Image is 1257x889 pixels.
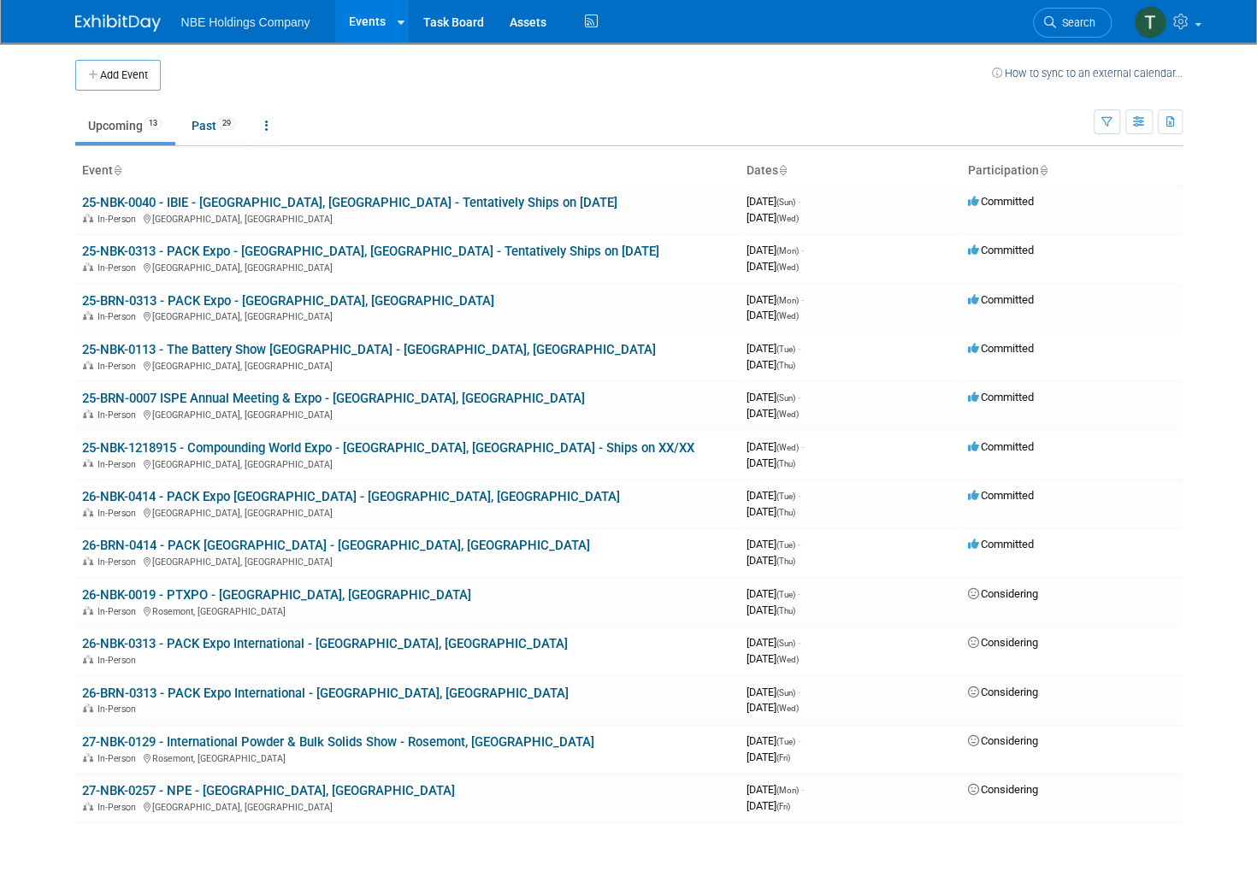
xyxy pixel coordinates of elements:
span: - [801,293,804,306]
span: - [798,538,800,550]
span: (Mon) [776,296,799,305]
span: In-Person [97,655,141,666]
a: How to sync to an external calendar... [992,67,1183,79]
th: Participation [961,156,1183,185]
span: Committed [968,489,1034,502]
span: [DATE] [747,783,804,796]
span: (Tue) [776,737,795,746]
span: - [798,342,800,355]
a: Sort by Start Date [778,163,787,177]
span: [DATE] [747,538,800,550]
span: (Wed) [776,311,799,321]
span: [DATE] [747,391,800,403]
span: (Sun) [776,688,795,698]
span: In-Person [97,556,141,568]
div: [GEOGRAPHIC_DATA], [GEOGRAPHIC_DATA] [82,799,733,813]
img: In-Person Event [83,704,93,712]
a: Search [1033,8,1112,38]
div: Rosemont, [GEOGRAPHIC_DATA] [82,603,733,617]
span: In-Person [97,704,141,715]
span: - [798,489,800,502]
a: Sort by Participation Type [1039,163,1047,177]
span: (Tue) [776,540,795,550]
span: (Mon) [776,786,799,795]
span: [DATE] [747,686,800,698]
span: In-Person [97,361,141,372]
a: 25-BRN-0007 ISPE Annual Meeting & Expo - [GEOGRAPHIC_DATA], [GEOGRAPHIC_DATA] [82,391,585,406]
span: - [801,440,804,453]
span: In-Person [97,409,141,421]
span: (Wed) [776,214,799,223]
a: 25-NBK-0040 - IBIE - [GEOGRAPHIC_DATA], [GEOGRAPHIC_DATA] - Tentatively Ships on [DATE] [82,195,617,210]
span: (Thu) [776,459,795,468]
span: In-Person [97,802,141,813]
span: Considering [968,587,1038,600]
span: [DATE] [747,211,799,224]
img: In-Person Event [83,802,93,810]
div: Rosemont, [GEOGRAPHIC_DATA] [82,751,733,764]
img: In-Person Event [83,262,93,271]
img: In-Person Event [83,655,93,663]
span: Considering [968,783,1038,796]
a: 25-NBK-1218915 - Compounding World Expo - [GEOGRAPHIC_DATA], [GEOGRAPHIC_DATA] - Ships on XX/XX [82,440,694,456]
span: (Wed) [776,655,799,664]
span: Search [1056,16,1095,29]
span: [DATE] [747,440,804,453]
img: In-Person Event [83,753,93,762]
span: Committed [968,538,1034,550]
div: [GEOGRAPHIC_DATA], [GEOGRAPHIC_DATA] [82,309,733,322]
a: 25-NBK-0113 - The Battery Show [GEOGRAPHIC_DATA] - [GEOGRAPHIC_DATA], [GEOGRAPHIC_DATA] [82,342,656,357]
span: (Sun) [776,197,795,207]
div: [GEOGRAPHIC_DATA], [GEOGRAPHIC_DATA] [82,358,733,372]
span: (Tue) [776,344,795,354]
span: Committed [968,244,1034,256]
a: 27-NBK-0257 - NPE - [GEOGRAPHIC_DATA], [GEOGRAPHIC_DATA] [82,783,455,798]
span: (Tue) [776,590,795,599]
span: (Tue) [776,492,795,501]
span: In-Person [97,311,141,322]
span: (Thu) [776,606,795,615]
img: ExhibitDay [75,15,161,32]
img: In-Person Event [83,311,93,320]
span: [DATE] [747,603,795,616]
button: Add Event [75,60,161,91]
img: In-Person Event [83,508,93,516]
span: - [798,686,800,698]
span: [DATE] [747,554,795,567]
span: (Wed) [776,262,799,272]
div: [GEOGRAPHIC_DATA], [GEOGRAPHIC_DATA] [82,505,733,519]
span: 29 [217,117,236,130]
img: In-Person Event [83,409,93,418]
span: In-Person [97,459,141,470]
div: [GEOGRAPHIC_DATA], [GEOGRAPHIC_DATA] [82,456,733,470]
span: In-Person [97,262,141,274]
a: 25-NBK-0313 - PACK Expo - [GEOGRAPHIC_DATA], [GEOGRAPHIC_DATA] - Tentatively Ships on [DATE] [82,244,659,259]
span: [DATE] [747,342,800,355]
a: 26-NBK-0019 - PTXPO - [GEOGRAPHIC_DATA], [GEOGRAPHIC_DATA] [82,587,471,603]
img: In-Person Event [83,556,93,565]
span: [DATE] [747,195,800,208]
img: Tim Wiersma [1134,6,1166,38]
img: In-Person Event [83,459,93,468]
span: (Fri) [776,753,790,762]
span: (Fri) [776,802,790,811]
span: (Sun) [776,639,795,648]
span: (Wed) [776,704,799,713]
span: Committed [968,293,1034,306]
span: Considering [968,734,1038,747]
span: [DATE] [747,407,799,420]
span: Committed [968,391,1034,403]
span: (Wed) [776,443,799,452]
span: - [798,195,800,208]
span: [DATE] [747,734,800,747]
a: 26-BRN-0414 - PACK [GEOGRAPHIC_DATA] - [GEOGRAPHIC_DATA], [GEOGRAPHIC_DATA] [82,538,590,553]
span: [DATE] [747,505,795,518]
div: [GEOGRAPHIC_DATA], [GEOGRAPHIC_DATA] [82,260,733,274]
span: Considering [968,636,1038,649]
div: [GEOGRAPHIC_DATA], [GEOGRAPHIC_DATA] [82,554,733,568]
a: Sort by Event Name [113,163,121,177]
a: 26-BRN-0313 - PACK Expo International - [GEOGRAPHIC_DATA], [GEOGRAPHIC_DATA] [82,686,569,701]
span: 13 [144,117,162,130]
span: [DATE] [747,260,799,273]
a: 26-NBK-0313 - PACK Expo International - [GEOGRAPHIC_DATA], [GEOGRAPHIC_DATA] [82,636,568,651]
